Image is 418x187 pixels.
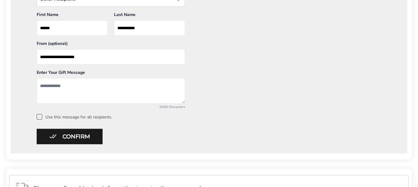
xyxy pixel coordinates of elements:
[37,129,103,144] button: Confirm button
[37,105,185,109] div: 0/250 Characters
[37,20,108,36] input: First Name
[114,12,185,20] div: Last Name
[37,70,185,78] div: Enter Your Gift Message
[37,78,185,104] textarea: Add a message
[37,41,185,49] div: From (optional)
[37,49,185,65] input: From
[114,20,185,36] input: Last Name
[37,12,108,20] div: First Name
[37,114,397,120] label: Use this message for all recipients.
